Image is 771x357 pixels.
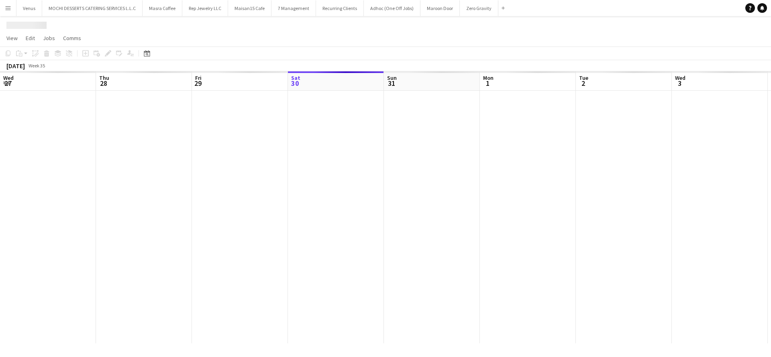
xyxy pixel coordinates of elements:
button: Venus [16,0,42,16]
button: Maisan15 Cafe [228,0,271,16]
span: 28 [98,79,109,88]
span: 29 [194,79,202,88]
a: Jobs [40,33,58,43]
span: Comms [63,34,81,42]
button: Recurring Clients [316,0,364,16]
button: Zero Gravity [460,0,498,16]
button: Masra Coffee [143,0,182,16]
span: Week 35 [27,63,47,69]
button: Rep Jewelry LLC [182,0,228,16]
span: Fri [195,74,202,81]
span: Sun [387,74,397,81]
button: Adhoc (One Off Jobs) [364,0,420,16]
span: Tue [579,74,588,81]
span: 27 [2,79,14,88]
span: Wed [3,74,14,81]
span: Mon [483,74,494,81]
span: 2 [578,79,588,88]
span: 31 [386,79,397,88]
button: 7 Management [271,0,316,16]
a: Comms [60,33,84,43]
span: 1 [482,79,494,88]
span: 30 [290,79,300,88]
span: Thu [99,74,109,81]
span: Edit [26,34,35,42]
span: 3 [674,79,685,88]
span: Wed [675,74,685,81]
span: Jobs [43,34,55,42]
a: Edit [22,33,38,43]
a: View [3,33,21,43]
button: Maroon Door [420,0,460,16]
span: Sat [291,74,300,81]
span: View [6,34,18,42]
div: [DATE] [6,62,25,70]
button: MOCHI DESSERTS CATERING SERVICES L.L.C [42,0,143,16]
